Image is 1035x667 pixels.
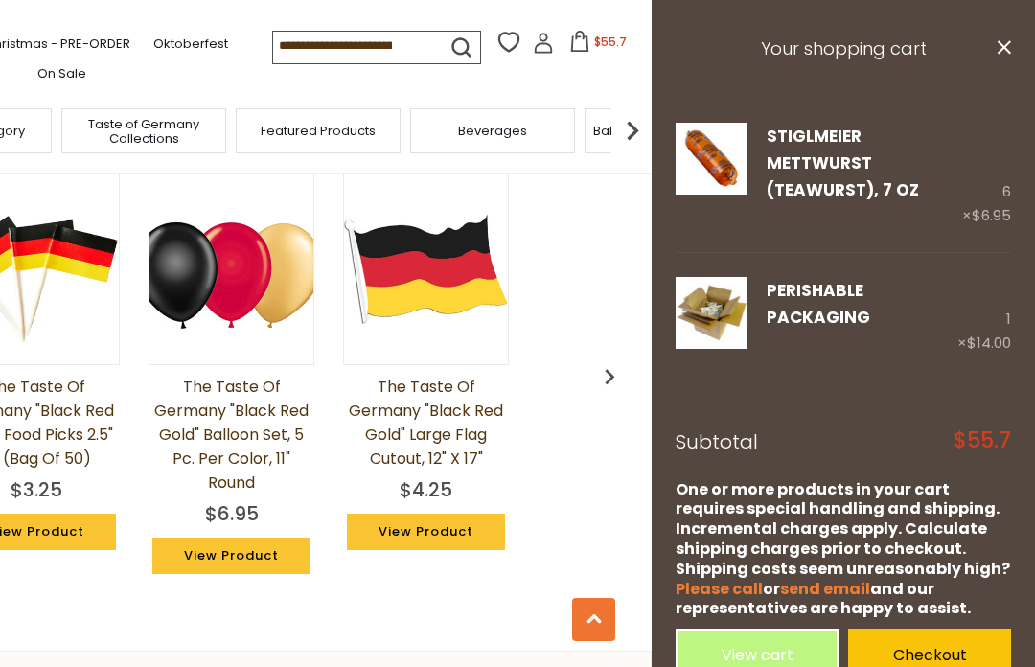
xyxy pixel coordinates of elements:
a: send email [780,578,870,600]
span: $6.95 [972,205,1011,225]
a: Oktoberfest [153,34,228,55]
img: The Taste of Germany [344,188,508,352]
img: PERISHABLE Packaging [676,277,747,349]
img: next arrow [613,111,652,149]
a: PERISHABLE Packaging [676,277,747,356]
a: View Product [347,514,504,550]
a: Please call [676,578,763,600]
img: The Taste of Germany [149,188,313,352]
div: One or more products in your cart requires special handling and shipping. Incremental charges app... [676,480,1011,620]
a: On Sale [37,63,86,84]
span: $55.7 [954,430,1011,451]
a: Beverages [458,124,527,138]
a: Stiglmeier Mettwurst (Teawurst), 7 oz [676,123,747,229]
a: PERISHABLE Packaging [767,279,870,329]
div: $6.95 [205,499,259,528]
span: $14.00 [967,333,1011,353]
a: Stiglmeier Mettwurst (Teawurst), 7 oz [767,125,919,202]
a: View Product [152,538,310,574]
a: Featured Products [261,124,376,138]
div: $3.25 [11,475,62,504]
a: Baking, Cakes, Desserts [593,124,742,138]
img: Stiglmeier Mettwurst (Teawurst), 7 oz [676,123,747,195]
div: $4.25 [400,475,452,504]
a: The Taste of Germany "Black Red Gold" Balloon Set, 5 pc. per color, 11" round [149,375,314,494]
span: $55.7 [594,34,627,50]
a: The Taste of Germany "Black Red Gold" Large Flag Cutout, 12" x 17" [343,375,509,471]
div: 6 × [962,123,1011,229]
div: 1 × [957,277,1011,356]
span: Subtotal [676,428,758,455]
img: previous arrow [594,361,625,392]
a: Taste of Germany Collections [67,117,220,146]
button: $55.7 [558,31,639,59]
